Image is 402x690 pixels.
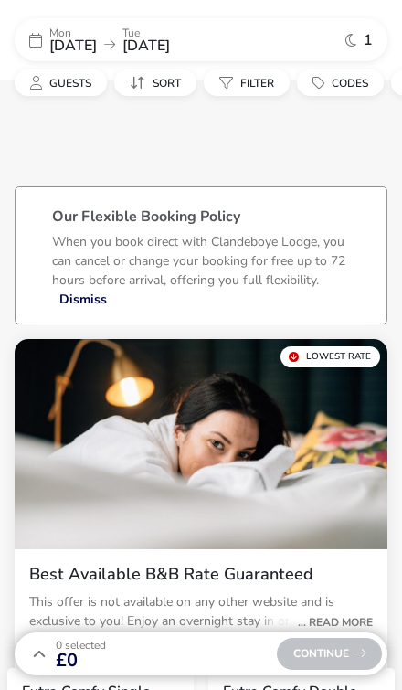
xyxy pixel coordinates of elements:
span: 0 Selected [56,638,106,653]
span: Sort [153,76,181,90]
naf-pibe-menu-bar-item: Guests [15,69,114,96]
button: Codes [297,69,384,96]
span: 1 [364,33,373,48]
div: Lowest Rate [280,346,380,367]
p: Mon [49,27,97,38]
span: Codes [332,76,368,90]
span: [DATE] [122,36,170,56]
span: Filter [240,76,274,90]
div: Mon[DATE]Tue[DATE]1 [15,18,387,61]
h2: Best Available B&B Rate Guaranteed [29,564,373,585]
button: Filter [204,69,290,96]
p: This offer is not available on any other website and is exclusive to you! Enjoy an overnight stay... [29,592,373,631]
button: Guests [15,69,107,96]
div: ... Read More [289,614,373,631]
naf-pibe-menu-bar-item: Filter [204,69,297,96]
span: Continue [293,648,366,660]
h3: Our Flexible Booking Policy [52,209,350,232]
div: Best Available B&B Rate GuaranteedThis offer is not available on any other website and is exclusi... [15,549,387,660]
span: £0 [56,652,106,670]
p: When you book direct with Clandeboye Lodge, you can cancel or change your booking for free up to ... [52,233,345,289]
span: Guests [49,76,91,90]
naf-pibe-menu-bar-item: Sort [114,69,204,96]
button: Sort [114,69,196,96]
div: Continue [277,638,382,670]
p: Tue [122,27,170,38]
span: [DATE] [49,36,97,56]
button: Dismiss [59,290,107,309]
swiper-slide: 1 / 1 [15,339,387,549]
naf-pibe-menu-bar-item: Codes [297,69,391,96]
